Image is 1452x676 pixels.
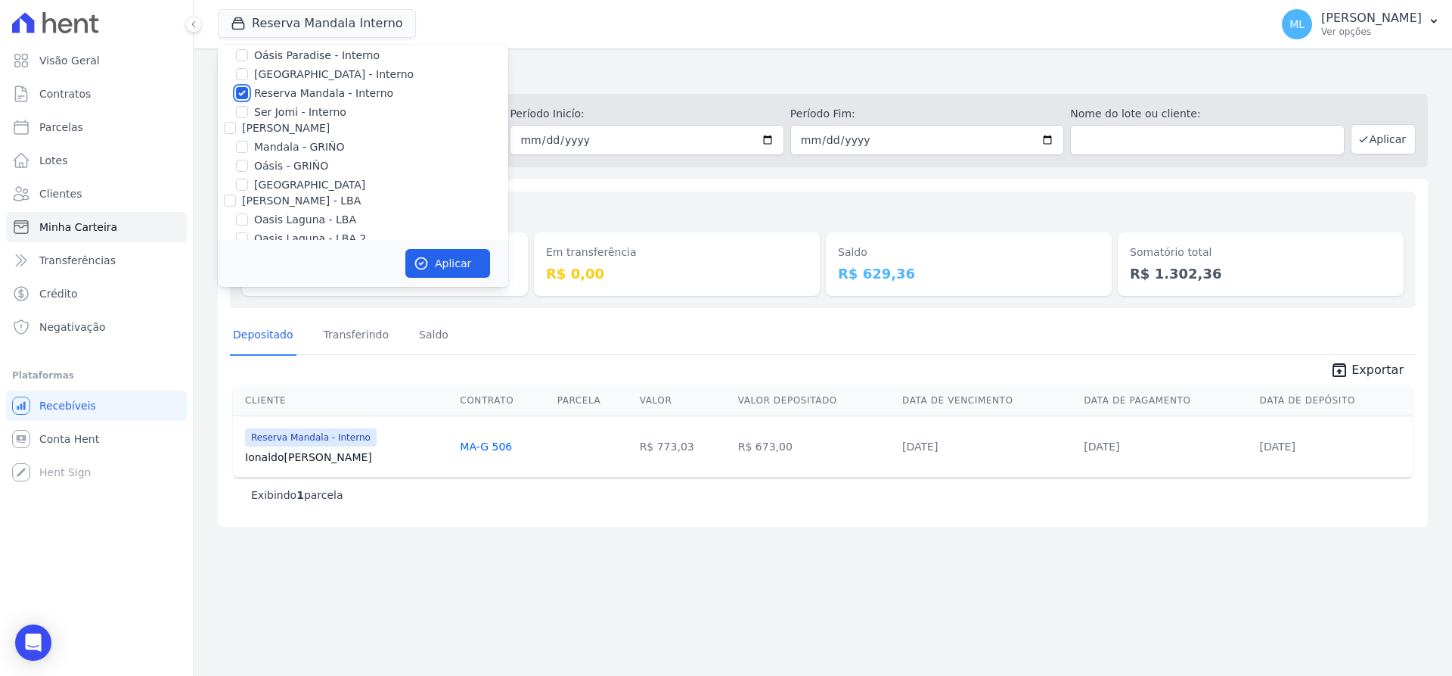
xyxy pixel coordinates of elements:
[254,48,380,64] label: Oásis Paradise - Interno
[39,153,68,168] span: Lotes
[1318,361,1416,382] a: unarchive Exportar
[1130,245,1391,260] dt: Somatório total
[39,319,106,335] span: Negativação
[39,253,116,268] span: Transferências
[296,489,304,501] b: 1
[1330,361,1348,379] i: unarchive
[242,122,330,134] label: [PERSON_NAME]
[634,385,732,416] th: Valor
[233,385,454,416] th: Cliente
[1270,3,1452,45] button: ML [PERSON_NAME] Ver opções
[902,441,938,453] a: [DATE]
[6,212,187,242] a: Minha Carteira
[790,106,1064,122] label: Período Fim:
[1260,441,1295,453] a: [DATE]
[1084,441,1119,453] a: [DATE]
[1321,26,1422,38] p: Ver opções
[6,424,187,454] a: Conta Hent
[254,158,328,174] label: Oásis - GRIÑO
[1289,19,1305,30] span: ML
[39,398,96,413] span: Recebíveis
[6,245,187,276] a: Transferências
[838,245,1100,260] dt: Saldo
[254,139,345,155] label: Mandala - GRIÑO
[254,86,393,101] label: Reserva Mandala - Interno
[254,212,356,228] label: Oasis Laguna - LBA
[6,145,187,176] a: Lotes
[242,195,361,207] label: [PERSON_NAME] - LBA
[1130,263,1391,284] dd: R$ 1.302,36
[39,286,78,301] span: Crédito
[39,86,91,101] span: Contratos
[1351,361,1404,379] span: Exportar
[39,186,82,201] span: Clientes
[6,179,187,209] a: Clientes
[6,279,187,309] a: Crédito
[254,104,346,120] label: Ser Jomi - Interno
[896,385,1078,416] th: Data de Vencimento
[1078,385,1253,416] th: Data de Pagamento
[6,391,187,421] a: Recebíveis
[254,67,414,83] label: [GEOGRAPHIC_DATA] - Interno
[218,61,1428,88] h2: Minha Carteira
[510,106,783,122] label: Período Inicío:
[546,245,808,260] dt: Em transferência
[218,9,416,38] button: Reserva Mandala Interno
[321,316,392,356] a: Transferindo
[12,366,181,385] div: Plataformas
[1070,106,1344,122] label: Nome do lote ou cliente:
[1351,124,1416,154] button: Aplicar
[416,316,451,356] a: Saldo
[732,385,896,416] th: Valor Depositado
[6,45,187,76] a: Visão Geral
[405,249,490,278] button: Aplicar
[838,263,1100,284] dd: R$ 629,36
[1254,385,1413,416] th: Data de Depósito
[732,416,896,477] td: R$ 673,00
[230,316,296,356] a: Depositado
[39,120,83,135] span: Parcelas
[460,441,512,453] a: MA-G 506
[251,488,343,503] p: Exibindo parcela
[245,428,377,447] span: Reserva Mandala - Interno
[254,231,366,247] label: Oasis Laguna - LBA 2
[39,220,117,235] span: Minha Carteira
[6,312,187,342] a: Negativação
[1321,11,1422,26] p: [PERSON_NAME]
[546,263,808,284] dd: R$ 0,00
[6,112,187,142] a: Parcelas
[254,177,365,193] label: [GEOGRAPHIC_DATA]
[454,385,551,416] th: Contrato
[15,625,51,661] div: Open Intercom Messenger
[39,53,100,68] span: Visão Geral
[634,416,732,477] td: R$ 773,03
[6,79,187,109] a: Contratos
[39,431,99,447] span: Conta Hent
[245,450,448,465] a: Ionaldo[PERSON_NAME]
[551,385,634,416] th: Parcela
